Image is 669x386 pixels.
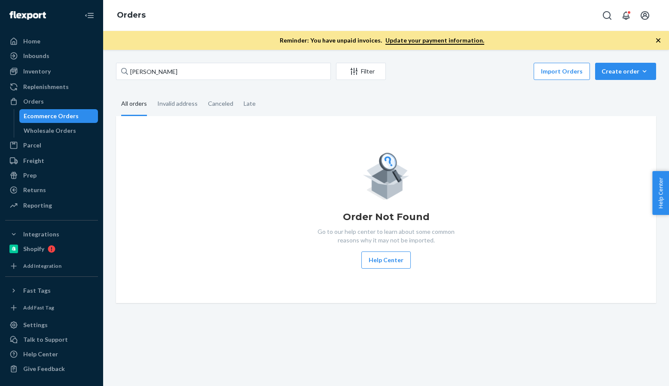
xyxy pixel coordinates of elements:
button: Create order [595,63,656,80]
div: Wholesale Orders [24,126,76,135]
button: Help Center [361,251,411,269]
div: Inventory [23,67,51,76]
p: Reminder: You have unpaid invoices. [280,36,484,45]
button: Help Center [652,171,669,215]
div: Create order [602,67,650,76]
a: Help Center [5,347,98,361]
div: Add Integration [23,262,61,270]
a: Returns [5,183,98,197]
a: Add Integration [5,259,98,273]
div: Parcel [23,141,41,150]
div: Give Feedback [23,365,65,373]
div: Fast Tags [23,286,51,295]
button: Open notifications [617,7,635,24]
a: Talk to Support [5,333,98,346]
div: Talk to Support [23,335,68,344]
a: Inventory [5,64,98,78]
a: Orders [5,95,98,108]
a: Shopify [5,242,98,256]
button: Give Feedback [5,362,98,376]
p: Go to our help center to learn about some common reasons why it may not be imported. [311,227,461,245]
img: Empty list [363,150,409,200]
div: Inbounds [23,52,49,60]
div: Late [244,92,256,115]
button: Open account menu [636,7,654,24]
input: Search orders [116,63,331,80]
button: Fast Tags [5,284,98,297]
div: Integrations [23,230,59,239]
button: Filter [336,63,386,80]
button: Close Navigation [81,7,98,24]
div: Reporting [23,201,52,210]
div: Orders [23,97,44,106]
ol: breadcrumbs [110,3,153,28]
div: Returns [23,186,46,194]
div: Add Fast Tag [23,304,54,311]
h1: Order Not Found [343,210,430,224]
div: Freight [23,156,44,165]
a: Reporting [5,199,98,212]
button: Integrations [5,227,98,241]
a: Add Fast Tag [5,301,98,315]
a: Orders [117,10,146,20]
a: Update your payment information. [385,37,484,45]
div: Canceled [208,92,233,115]
a: Freight [5,154,98,168]
div: Filter [336,67,385,76]
a: Settings [5,318,98,332]
a: Ecommerce Orders [19,109,98,123]
div: All orders [121,92,147,116]
div: Help Center [23,350,58,358]
div: Invalid address [157,92,198,115]
div: Shopify [23,245,44,253]
a: Replenishments [5,80,98,94]
div: Home [23,37,40,46]
a: Home [5,34,98,48]
a: Parcel [5,138,98,152]
div: Prep [23,171,37,180]
a: Wholesale Orders [19,124,98,138]
button: Import Orders [534,63,590,80]
div: Ecommerce Orders [24,112,79,120]
img: Flexport logo [9,11,46,20]
div: Replenishments [23,83,69,91]
a: Prep [5,168,98,182]
div: Settings [23,321,48,329]
a: Inbounds [5,49,98,63]
button: Open Search Box [599,7,616,24]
